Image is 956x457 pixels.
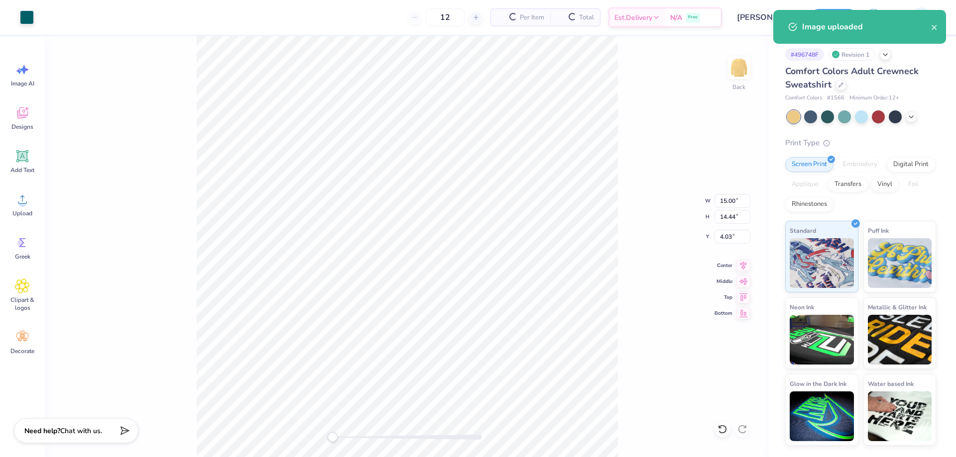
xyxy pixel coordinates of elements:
div: Back [732,83,745,91]
div: Embroidery [836,157,884,172]
img: Standard [790,238,854,288]
img: Djian Evardoni [912,7,932,27]
span: Total [579,12,594,23]
span: Neon Ink [790,302,814,312]
span: Clipart & logos [6,296,39,312]
span: Image AI [11,80,34,88]
span: Comfort Colors Adult Crewneck Sweatshirt [785,65,919,91]
span: Top [715,293,732,301]
span: Bottom [715,309,732,317]
a: DE [895,7,936,27]
div: Print Type [785,137,936,149]
div: Transfers [828,177,868,192]
span: Upload [12,209,32,217]
span: Free [688,14,698,21]
strong: Need help? [24,426,60,436]
span: Center [715,262,732,270]
div: Applique [785,177,825,192]
span: Puff Ink [868,225,889,236]
span: Water based Ink [868,378,914,389]
div: Vinyl [871,177,899,192]
button: close [931,21,938,33]
span: Est. Delivery [614,12,652,23]
img: Water based Ink [868,391,932,441]
span: Middle [715,277,732,285]
div: Digital Print [887,157,935,172]
span: Decorate [10,347,34,355]
img: Puff Ink [868,238,932,288]
span: Metallic & Glitter Ink [868,302,927,312]
div: Foil [902,177,925,192]
span: Minimum Order: 12 + [849,94,899,102]
span: Add Text [10,166,34,174]
img: Back [729,58,749,78]
input: Untitled Design [729,7,803,27]
div: Accessibility label [328,432,338,442]
span: Standard [790,225,816,236]
div: Revision 1 [829,48,875,61]
span: Designs [11,123,33,131]
span: # 1566 [827,94,844,102]
div: # 496748F [785,48,824,61]
div: Rhinestones [785,197,834,212]
span: N/A [670,12,682,23]
img: Neon Ink [790,315,854,365]
span: Comfort Colors [785,94,822,102]
span: Chat with us. [60,426,102,436]
img: Glow in the Dark Ink [790,391,854,441]
img: Metallic & Glitter Ink [868,315,932,365]
div: Image uploaded [802,21,931,33]
span: Greek [15,253,30,261]
span: Glow in the Dark Ink [790,378,846,389]
span: Per Item [520,12,544,23]
div: Screen Print [785,157,834,172]
input: – – [426,8,465,26]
